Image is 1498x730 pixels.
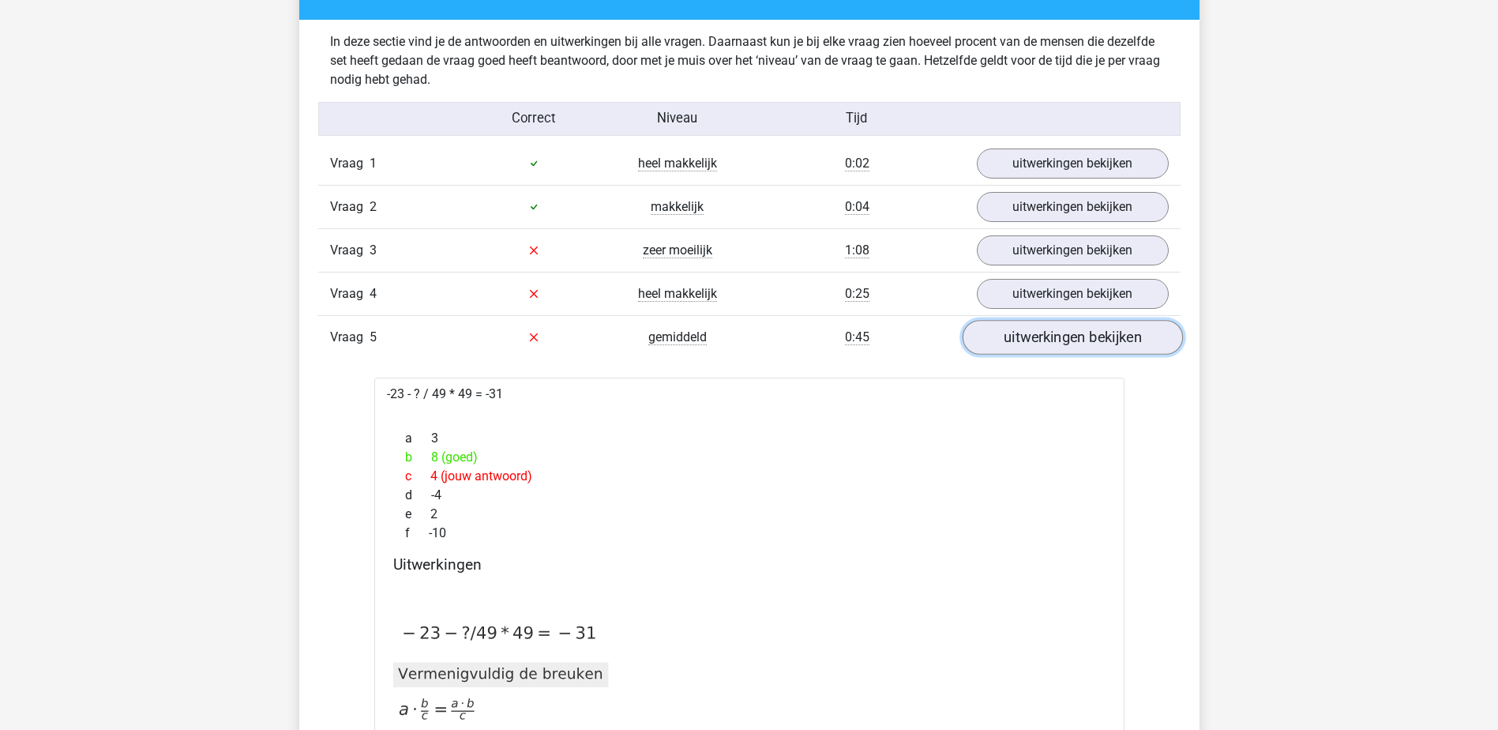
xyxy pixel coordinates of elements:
span: gemiddeld [648,329,707,345]
span: 0:25 [845,286,869,302]
div: In deze sectie vind je de antwoorden en uitwerkingen bij alle vragen. Daarnaast kun je bij elke v... [318,32,1181,89]
div: 2 [393,505,1106,524]
a: uitwerkingen bekijken [962,320,1182,355]
span: 0:45 [845,329,869,345]
div: 3 [393,429,1106,448]
span: 2 [370,199,377,214]
a: uitwerkingen bekijken [977,149,1169,179]
span: 5 [370,329,377,344]
span: c [405,467,430,486]
span: d [405,486,431,505]
span: 0:02 [845,156,869,171]
span: makkelijk [651,199,704,215]
span: 4 [370,286,377,301]
h4: Uitwerkingen [393,555,1106,574]
div: -10 [393,524,1106,543]
span: heel makkelijk [638,156,717,171]
span: heel makkelijk [638,286,717,302]
div: Tijd [749,109,964,129]
span: Vraag [330,198,370,216]
a: uitwerkingen bekijken [977,235,1169,265]
div: Correct [462,109,606,129]
span: f [405,524,429,543]
span: e [405,505,430,524]
span: Vraag [330,241,370,260]
span: Vraag [330,154,370,173]
span: 1:08 [845,243,869,258]
div: Niveau [606,109,749,129]
span: 0:04 [845,199,869,215]
span: zeer moeilijk [643,243,712,258]
div: 4 (jouw antwoord) [393,467,1106,486]
a: uitwerkingen bekijken [977,192,1169,222]
div: 8 (goed) [393,448,1106,467]
span: Vraag [330,284,370,303]
span: a [405,429,431,448]
span: 1 [370,156,377,171]
span: 3 [370,243,377,258]
div: -4 [393,486,1106,505]
span: b [405,448,431,467]
a: uitwerkingen bekijken [977,279,1169,309]
span: Vraag [330,328,370,347]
